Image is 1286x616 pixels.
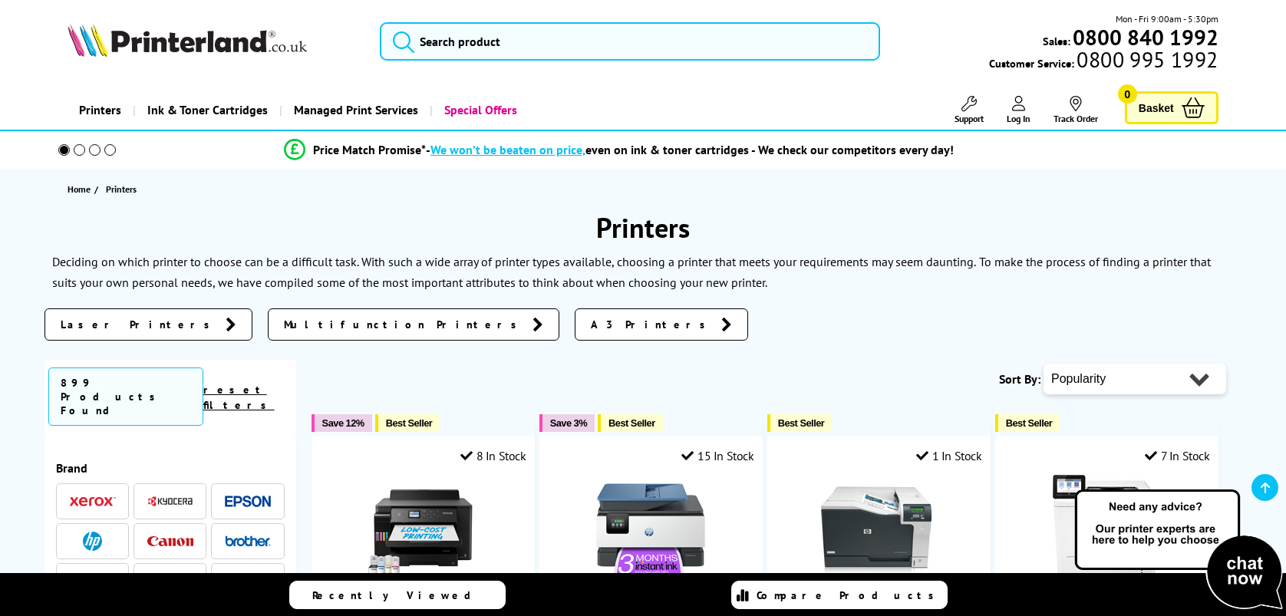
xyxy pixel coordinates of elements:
[430,142,585,157] span: We won’t be beaten on price,
[591,317,714,332] span: A3 Printers
[61,317,218,332] span: Laser Printers
[598,414,663,432] button: Best Seller
[37,137,1201,163] li: modal_Promise
[995,414,1060,432] button: Best Seller
[380,22,879,61] input: Search product
[1007,96,1030,124] a: Log In
[989,52,1218,71] span: Customer Service:
[386,417,433,429] span: Best Seller
[312,414,372,432] button: Save 12%
[1116,12,1218,26] span: Mon - Fri 9:00am - 5:30pm
[322,417,364,429] span: Save 12%
[284,317,525,332] span: Multifunction Printers
[133,91,279,130] a: Ink & Toner Cartridges
[52,254,976,269] p: Deciding on which printer to choose can be a difficult task. With such a wide array of printer ty...
[1145,448,1210,463] div: 7 In Stock
[225,532,271,551] a: Brother
[460,448,526,463] div: 8 In Stock
[203,383,275,412] a: reset filters
[1118,84,1137,104] span: 0
[608,417,655,429] span: Best Seller
[426,142,954,157] div: - even on ink & toner cartridges - We check our competitors every day!
[1073,23,1218,51] b: 0800 840 1992
[1007,113,1030,124] span: Log In
[68,23,361,60] a: Printerland Logo
[147,496,193,507] img: Kyocera
[52,254,1211,290] p: To make the process of finding a printer that suits your own personal needs, we have compiled som...
[575,308,748,341] a: A3 Printers
[48,367,203,426] span: 899 Products Found
[225,572,271,591] a: OKI
[147,91,268,130] span: Ink & Toner Cartridges
[999,371,1040,387] span: Sort By:
[1074,52,1218,67] span: 0800 995 1992
[1070,30,1218,44] a: 0800 840 1992
[225,492,271,511] a: Epson
[1054,96,1098,124] a: Track Order
[45,209,1241,245] h1: Printers
[778,417,825,429] span: Best Seller
[70,532,116,551] a: HP
[70,572,116,591] a: Lexmark
[767,414,833,432] button: Best Seller
[268,308,559,341] a: Multifunction Printers
[70,496,116,507] img: Xerox
[147,536,193,546] img: Canon
[70,492,116,511] a: Xerox
[539,414,595,432] button: Save 3%
[225,535,271,546] img: Brother
[289,581,506,609] a: Recently Viewed
[147,532,193,551] a: Canon
[430,91,529,130] a: Special Offers
[225,496,271,507] img: Epson
[1125,91,1218,124] a: Basket 0
[955,113,984,124] span: Support
[147,492,193,511] a: Kyocera
[147,572,193,591] a: Ricoh
[1006,417,1053,429] span: Best Seller
[106,183,137,195] span: Printers
[68,23,307,57] img: Printerland Logo
[375,414,440,432] button: Best Seller
[1139,97,1174,118] span: Basket
[757,588,942,602] span: Compare Products
[68,181,94,197] a: Home
[83,532,102,551] img: HP
[1043,34,1070,48] span: Sales:
[550,417,587,429] span: Save 3%
[681,448,753,463] div: 15 In Stock
[279,91,430,130] a: Managed Print Services
[365,475,480,590] img: Epson EcoTank ET-16150
[56,460,285,476] span: Brand
[312,588,486,602] span: Recently Viewed
[1071,487,1286,613] img: Open Live Chat window
[1049,475,1164,590] img: HP LaserJet Enterprise M612dn
[955,96,984,124] a: Support
[313,142,426,157] span: Price Match Promise*
[68,91,133,130] a: Printers
[916,448,982,463] div: 1 In Stock
[45,308,252,341] a: Laser Printers
[731,581,948,609] a: Compare Products
[593,475,708,590] img: HP OfficeJet Pro 9125e
[821,475,936,590] img: HP CP5225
